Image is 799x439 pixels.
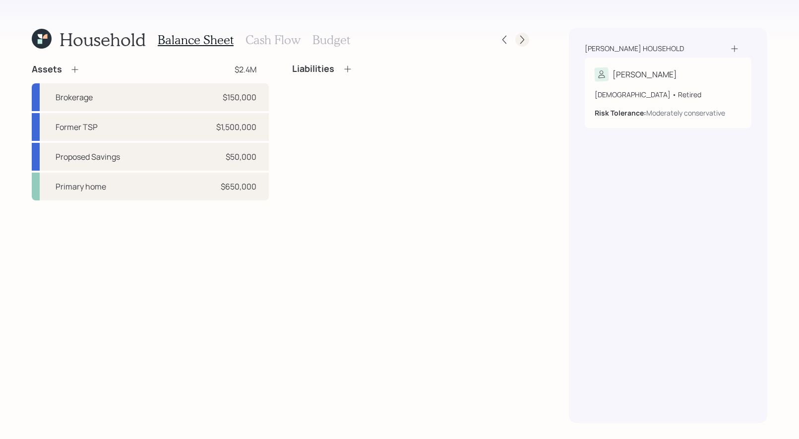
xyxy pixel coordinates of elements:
[613,68,677,80] div: [PERSON_NAME]
[246,33,301,47] h3: Cash Flow
[56,121,98,133] div: Former TSP
[158,33,234,47] h3: Balance Sheet
[56,91,93,103] div: Brokerage
[32,64,62,75] h4: Assets
[585,44,684,54] div: [PERSON_NAME] household
[56,181,106,192] div: Primary home
[60,29,146,50] h1: Household
[56,151,120,163] div: Proposed Savings
[293,63,335,74] h4: Liabilities
[312,33,350,47] h3: Budget
[235,63,257,75] div: $2.4M
[221,181,257,192] div: $650,000
[595,89,741,100] div: [DEMOGRAPHIC_DATA] • Retired
[223,91,257,103] div: $150,000
[646,108,725,118] div: Moderately conservative
[217,121,257,133] div: $1,500,000
[595,108,646,118] b: Risk Tolerance:
[226,151,257,163] div: $50,000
